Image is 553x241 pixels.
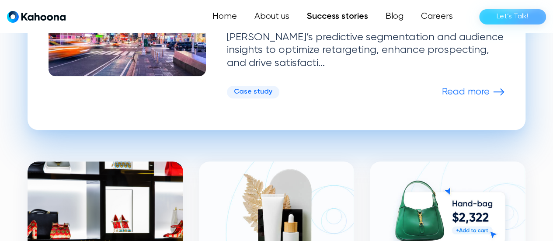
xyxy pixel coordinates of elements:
a: Success stories [298,8,377,25]
div: Let’s Talk! [497,10,529,24]
a: Blog [377,8,412,25]
div: Case study [234,88,272,96]
a: Let’s Talk! [479,9,546,24]
a: Careers [412,8,462,25]
p: Read more [442,86,490,98]
a: About us [246,8,298,25]
p: Elevating marketing performance by leveraging [PERSON_NAME]’s predictive segmentation and audienc... [227,18,504,70]
a: Home [204,8,246,25]
a: home [7,10,66,23]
